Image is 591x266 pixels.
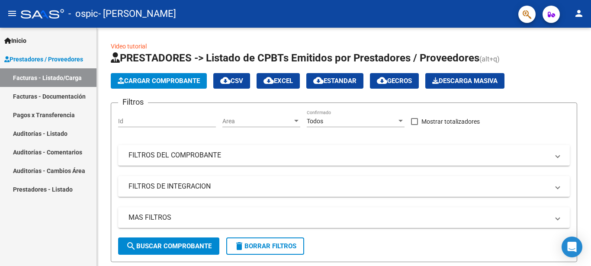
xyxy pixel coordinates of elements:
[377,75,387,86] mat-icon: cloud_download
[128,182,549,191] mat-panel-title: FILTROS DE INTEGRACION
[432,77,498,85] span: Descarga Masiva
[306,73,363,89] button: Estandar
[263,77,293,85] span: EXCEL
[111,43,147,50] a: Video tutorial
[213,73,250,89] button: CSV
[7,8,17,19] mat-icon: menu
[226,237,304,255] button: Borrar Filtros
[234,241,244,251] mat-icon: delete
[111,73,207,89] button: Cargar Comprobante
[370,73,419,89] button: Gecros
[313,75,324,86] mat-icon: cloud_download
[234,242,296,250] span: Borrar Filtros
[222,118,292,125] span: Area
[425,73,504,89] app-download-masive: Descarga masiva de comprobantes (adjuntos)
[118,176,570,197] mat-expansion-panel-header: FILTROS DE INTEGRACION
[425,73,504,89] button: Descarga Masiva
[562,237,582,257] div: Open Intercom Messenger
[118,96,148,108] h3: Filtros
[313,77,357,85] span: Estandar
[220,75,231,86] mat-icon: cloud_download
[263,75,274,86] mat-icon: cloud_download
[421,116,480,127] span: Mostrar totalizadores
[4,36,26,45] span: Inicio
[98,4,176,23] span: - [PERSON_NAME]
[307,118,323,125] span: Todos
[118,237,219,255] button: Buscar Comprobante
[4,54,83,64] span: Prestadores / Proveedores
[128,213,549,222] mat-panel-title: MAS FILTROS
[257,73,300,89] button: EXCEL
[118,145,570,166] mat-expansion-panel-header: FILTROS DEL COMPROBANTE
[126,242,212,250] span: Buscar Comprobante
[118,77,200,85] span: Cargar Comprobante
[220,77,243,85] span: CSV
[574,8,584,19] mat-icon: person
[118,207,570,228] mat-expansion-panel-header: MAS FILTROS
[126,241,136,251] mat-icon: search
[128,151,549,160] mat-panel-title: FILTROS DEL COMPROBANTE
[111,52,479,64] span: PRESTADORES -> Listado de CPBTs Emitidos por Prestadores / Proveedores
[68,4,98,23] span: - ospic
[479,55,500,63] span: (alt+q)
[377,77,412,85] span: Gecros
